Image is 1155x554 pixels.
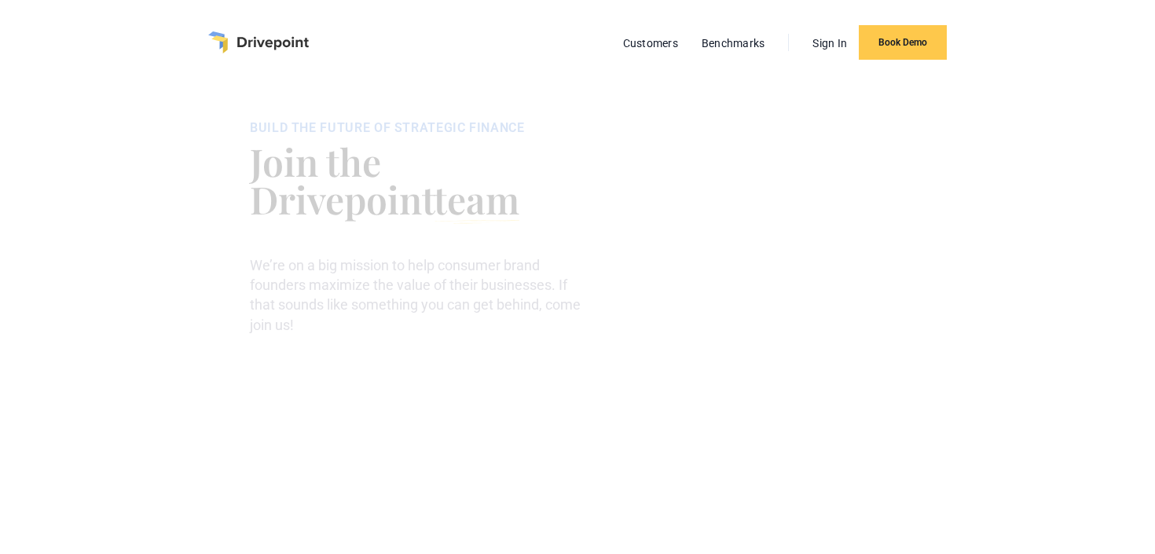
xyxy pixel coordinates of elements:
[250,142,593,218] h1: Join the Drivepoint
[859,25,947,60] a: Book Demo
[694,33,773,53] a: Benchmarks
[805,33,855,53] a: Sign In
[434,174,519,224] span: team
[250,255,593,335] p: We’re on a big mission to help consumer brand founders maximize the value of their businesses. If...
[208,31,309,53] a: home
[615,33,686,53] a: Customers
[250,120,593,136] div: BUILD THE FUTURE OF STRATEGIC FINANCE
